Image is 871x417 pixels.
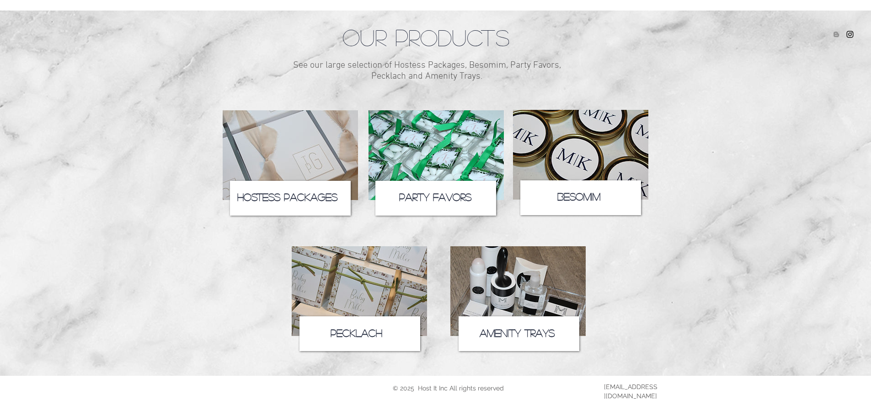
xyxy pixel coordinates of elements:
[832,30,855,39] ul: Social Bar
[832,30,841,39] img: Blogger
[450,246,586,336] img: IMG_3288_edited.jpg
[223,110,358,200] img: IMG_2054.JPG
[342,26,509,49] span: Our Products
[604,383,657,400] a: [EMAIL_ADDRESS][DOMAIN_NAME]
[399,192,471,202] a: Party Favors
[393,385,504,392] span: © 2025 Host It Inc All rights reserved
[331,328,382,338] a: Pecklach
[293,60,561,82] span: See our large selection of Hostess Packages, Besomim, Party Favors, Pecklach and Amenity Trays.
[557,191,600,201] a: Besomim
[292,246,427,336] img: IMG_7991.JPG
[480,328,555,338] a: Amenity Trays
[369,110,504,200] img: IMG_1662 (2).jpg
[845,30,855,39] img: Hostitny
[513,110,648,200] img: IMG_4749.JPG
[237,192,337,202] a: Hostess Packages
